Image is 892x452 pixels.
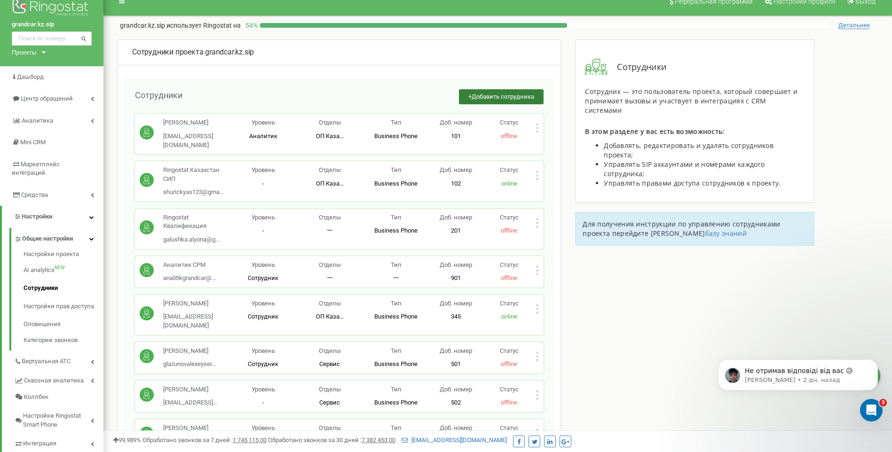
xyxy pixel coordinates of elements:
span: Отделы [319,347,341,354]
span: Коллбек [24,393,48,402]
p: [EMAIL_ADDRESS][DOMAIN_NAME] [163,312,230,330]
p: 102 [429,179,482,188]
p: Ringostat Квалификация [163,213,230,231]
span: Настройки [22,213,52,220]
div: grandcar.kz.sip [132,47,546,58]
span: ОП Каза... [316,313,344,320]
span: Средства [21,191,48,198]
span: offline [501,132,517,140]
a: Категории звонков [24,334,103,345]
span: Статус [500,347,519,354]
span: Аналитик [249,132,277,140]
u: 1 745 115,00 [233,436,267,444]
span: Статус [500,214,519,221]
span: Доб. номер [440,119,472,126]
a: Настройки [2,206,103,228]
span: Статус [500,119,519,126]
a: Настройки проекта [24,250,103,261]
span: Отделы [319,386,341,393]
span: [EMAIL_ADDRESS][DOMAIN_NAME] [163,132,213,148]
input: Поиск по номеру [12,31,92,46]
a: Коллбек [14,389,103,405]
span: Уровень [252,347,275,354]
a: Виртуальная АТС [14,351,103,370]
p: 345 [429,312,482,321]
p: [PERSON_NAME] [163,299,230,308]
span: 一 [327,274,333,281]
span: Управлять SIP аккаунтами и номерами каждого сотрудника; [604,160,765,178]
span: [EMAIL_ADDRESS]... [163,399,217,406]
span: galushka.alyona@g... [163,236,220,243]
span: Уровень [252,261,275,268]
span: Business Phone [374,313,418,320]
span: Доб. номер [440,261,472,268]
p: grandcar.kz.sip [120,21,241,30]
span: glazunovalexeyser... [163,360,216,367]
p: [PERSON_NAME] [163,385,217,394]
span: Дашборд [17,73,44,80]
span: Доб. номер [440,166,472,173]
span: Маркетплейс интеграций [12,161,60,177]
span: Аналитика [22,117,53,124]
span: Доб. номер [440,386,472,393]
p: 901 [429,274,482,283]
span: online [501,313,517,320]
span: Отделы [319,166,341,173]
span: Виртуальная АТС [22,357,71,366]
span: Уровень [252,166,275,173]
span: Доб. номер [440,347,472,354]
span: Уровень [252,424,275,431]
p: - [230,226,296,235]
div: Проекты [12,48,36,57]
a: базу знаний [705,229,747,238]
span: offline [501,360,517,367]
p: - [230,179,296,188]
a: Оповещения [24,315,103,334]
span: Отделы [319,424,341,431]
span: Статус [500,424,519,431]
span: Общие настройки [22,234,73,243]
iframe: Intercom live chat [860,399,883,421]
span: Уровень [252,300,275,307]
span: Тип [391,424,402,431]
span: shurickyas123@gma... [163,188,224,195]
span: Обработано звонков за 30 дней : [268,436,395,444]
span: Сотрудник [248,360,278,367]
p: 一 [363,274,429,283]
span: Доб. номер [440,300,472,307]
span: Управлять правами доступа сотрудников к проекту. [604,179,781,187]
span: Статус [500,300,519,307]
span: Центр обращений [21,95,73,102]
span: online [501,180,517,187]
p: [PERSON_NAME] [163,118,230,127]
span: Доб. номер [440,214,472,221]
p: 101 [429,132,482,141]
p: [PERSON_NAME] [163,424,220,433]
span: Сквозная аналитика [24,376,84,385]
span: Отделы [319,119,341,126]
u: 7 382 453,00 [362,436,395,444]
p: [PERSON_NAME] [163,347,216,356]
span: Business Phone [374,227,418,234]
span: Статус [500,166,519,173]
span: Сотрудники [135,90,182,100]
span: Сотрудник [248,313,278,320]
a: Настройки прав доступа [24,297,103,316]
a: AI analyticsNEW [24,261,103,280]
span: Тип [391,166,402,173]
span: 99,989% [113,436,141,444]
span: Детальнее [838,22,870,29]
span: использует Ringostat на [166,22,241,29]
a: Сотрудники [24,279,103,297]
p: 501 [429,360,482,369]
span: 一 [327,227,333,234]
span: Добавить сотрудника [472,93,534,100]
p: 502 [429,398,482,407]
span: Сотрудники проекта [132,47,203,56]
p: 201 [429,226,482,235]
span: 3 [879,399,887,406]
span: Business Phone [374,132,418,140]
